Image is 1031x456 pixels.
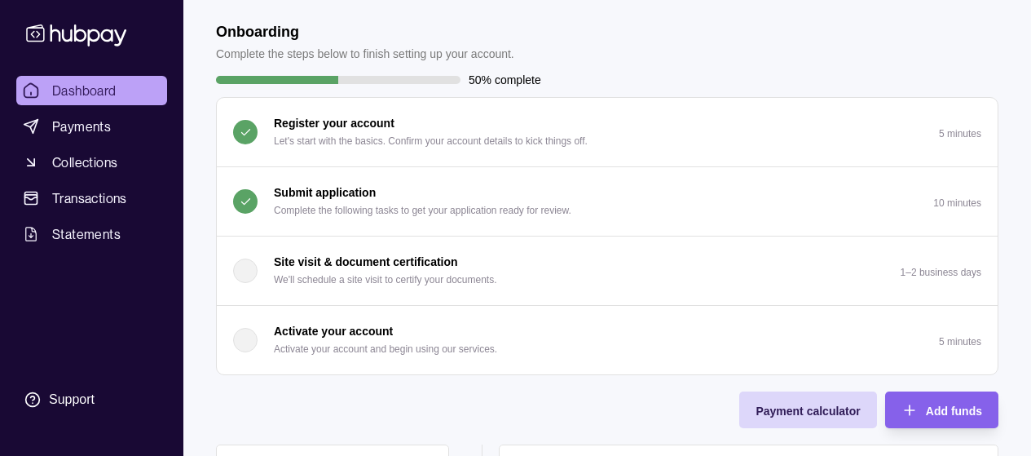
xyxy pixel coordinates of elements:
p: Activate your account [274,322,393,340]
button: Payment calculator [739,392,876,428]
p: Let's start with the basics. Confirm your account details to kick things off. [274,132,588,150]
p: We'll schedule a site visit to certify your documents. [274,271,497,289]
a: Statements [16,219,167,249]
p: 5 minutes [939,128,981,139]
a: Collections [16,148,167,177]
a: Payments [16,112,167,141]
button: Submit application Complete the following tasks to get your application ready for review.10 minutes [217,167,998,236]
div: Support [49,391,95,409]
p: 1–2 business days [901,267,981,278]
p: Activate your account and begin using our services. [274,340,497,358]
span: Add funds [926,405,982,418]
h1: Onboarding [216,23,514,41]
span: Dashboard [52,81,117,100]
button: Register your account Let's start with the basics. Confirm your account details to kick things of... [217,98,998,166]
span: Collections [52,153,117,172]
a: Support [16,383,167,417]
a: Transactions [16,184,167,213]
span: Payments [52,117,111,136]
p: Register your account [274,114,394,132]
p: Site visit & document certification [274,253,458,271]
button: Activate your account Activate your account and begin using our services.5 minutes [217,306,998,374]
span: Transactions [52,188,127,208]
p: 50% complete [469,71,541,89]
p: Complete the following tasks to get your application ready for review. [274,201,571,219]
p: Complete the steps below to finish setting up your account. [216,45,514,63]
p: 10 minutes [933,197,981,209]
span: Statements [52,224,121,244]
button: Add funds [885,392,998,428]
a: Dashboard [16,76,167,105]
p: Submit application [274,184,376,201]
p: 5 minutes [939,336,981,348]
button: Site visit & document certification We'll schedule a site visit to certify your documents.1–2 bus... [217,237,998,305]
span: Payment calculator [756,405,860,418]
